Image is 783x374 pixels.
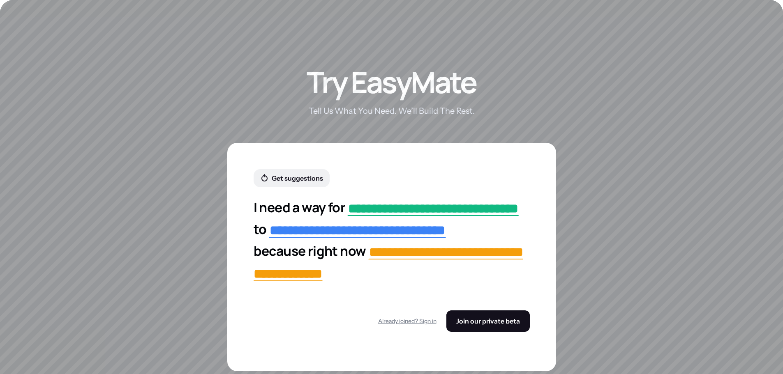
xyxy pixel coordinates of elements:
[254,198,345,216] span: I need a way for
[254,220,267,238] span: to
[254,242,366,260] span: because right now
[456,317,520,325] span: Join our private beta
[254,169,330,187] button: Get suggestions
[378,314,437,328] button: Already joined? Sign in
[446,310,530,332] button: Join our private beta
